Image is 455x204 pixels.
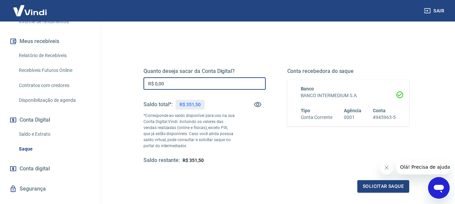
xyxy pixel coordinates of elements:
[8,181,93,196] a: Segurança
[301,108,311,113] span: Tipo
[8,0,52,21] img: Vindi
[8,113,93,127] button: Conta Digital
[183,158,204,163] span: R$ 351,50
[373,114,396,121] h6: 4945963-5
[16,93,93,107] a: Disponibilização de agenda
[143,68,266,75] h5: Quanto deseja sacar da Conta Digital?
[16,142,93,156] a: Saque
[428,177,450,199] iframe: Botão para abrir a janela de mensagens
[423,5,447,17] button: Sair
[357,180,409,193] button: Solicitar saque
[180,101,201,108] p: R$ 351,50
[20,164,50,173] span: Conta digital
[16,79,93,92] a: Contratos com credores
[380,161,393,174] iframe: Fechar mensagem
[373,108,386,113] span: Conta
[143,113,235,149] p: *Corresponde ao saldo disponível para uso na sua Conta Digital Vindi. Incluindo os valores das ve...
[8,161,93,176] a: Conta digital
[8,34,93,49] button: Meus recebíveis
[301,92,396,99] h6: BANCO INTERMEDIUM S.A.
[301,86,314,91] span: Banco
[344,108,361,113] span: Agência
[344,114,361,121] h6: 0001
[301,114,332,121] h6: Conta Corrente
[143,101,173,108] h5: Saldo total*:
[143,157,180,164] h5: Saldo restante:
[16,49,93,63] a: Relatório de Recebíveis
[16,15,93,29] a: Informe de rendimentos
[16,127,93,141] a: Saldo e Extrato
[4,5,57,10] span: Olá! Precisa de ajuda?
[396,160,450,174] iframe: Mensagem da empresa
[16,64,93,77] a: Recebíveis Futuros Online
[287,68,410,75] h5: Conta recebedora do saque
